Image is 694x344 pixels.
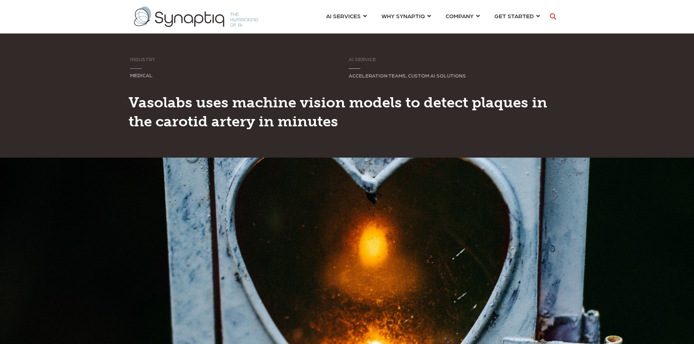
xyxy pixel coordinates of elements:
[381,11,425,21] span: WHY SYNAPTIQ
[494,9,540,23] a: GET STARTED
[129,94,547,130] span: Vasolabs uses machine vision models to detect plaques in the carotid artery in minutes
[134,7,258,27] img: synaptiq logo-1
[130,56,155,62] span: INDUSTRY
[130,72,153,78] span: MEDICAL
[446,11,474,21] span: COMPANY
[349,56,376,62] span: AI SERVICE
[381,9,431,23] a: WHY SYNAPTIQ
[319,4,547,30] nav: menu
[347,71,566,80] td: ACCELERATION TEAMS, CUSTOM AI SOLUTIONS
[446,9,480,23] a: COMPANY
[494,11,534,21] span: GET STARTED
[326,9,367,23] a: AI SERVICES
[326,11,361,21] span: AI SERVICES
